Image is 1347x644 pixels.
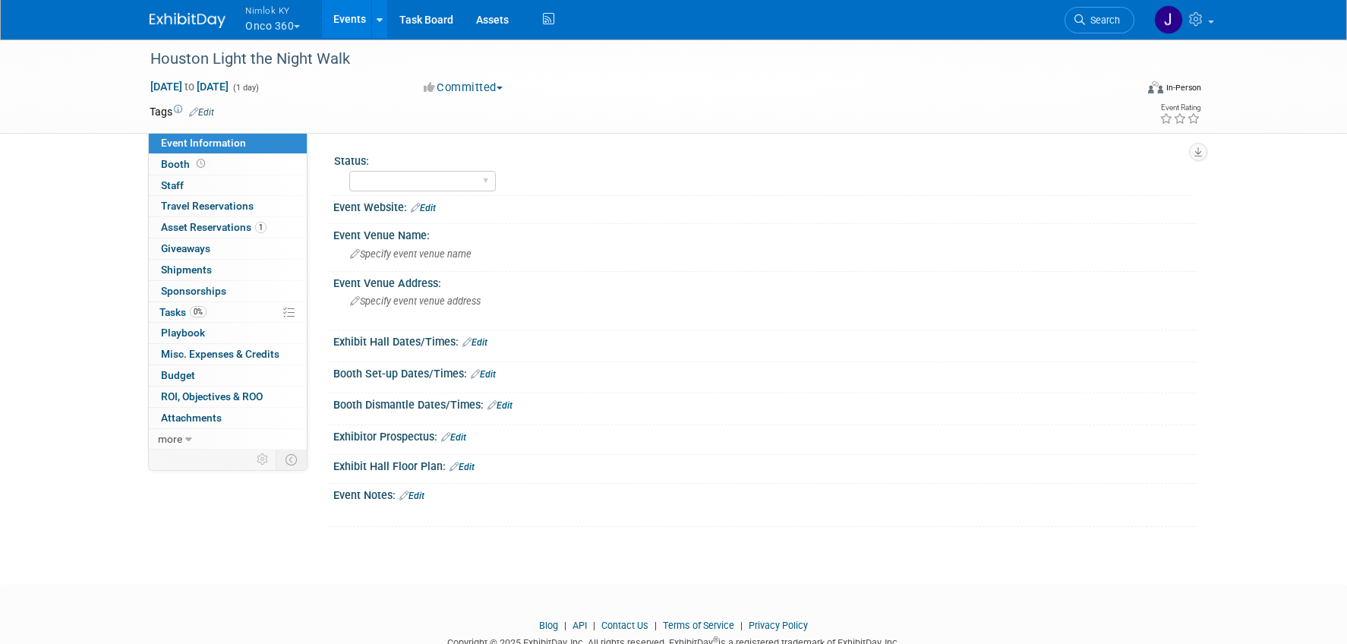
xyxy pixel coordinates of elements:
[149,238,307,259] a: Giveaways
[161,285,226,297] span: Sponsorships
[487,400,513,411] a: Edit
[149,281,307,301] a: Sponsorships
[441,432,466,443] a: Edit
[149,217,307,238] a: Asset Reservations1
[250,450,276,469] td: Personalize Event Tab Strip
[149,344,307,365] a: Misc. Expenses & Credits
[1085,14,1120,26] span: Search
[182,80,197,93] span: to
[333,393,1197,413] div: Booth Dismantle Dates/Times:
[150,13,226,28] img: ExhibitDay
[1159,104,1200,112] div: Event Rating
[161,327,205,339] span: Playbook
[161,242,210,254] span: Giveaways
[161,369,195,381] span: Budget
[1148,81,1163,93] img: Format-Inperson.png
[333,196,1197,216] div: Event Website:
[149,365,307,386] a: Budget
[149,175,307,196] a: Staff
[560,620,570,631] span: |
[1065,7,1134,33] a: Search
[161,179,184,191] span: Staff
[149,154,307,175] a: Booth
[1154,5,1183,34] img: Jamie Dunn
[333,362,1197,382] div: Booth Set-up Dates/Times:
[333,455,1197,475] div: Exhibit Hall Floor Plan:
[462,337,487,348] a: Edit
[161,348,279,360] span: Misc. Expenses & Credits
[333,425,1197,445] div: Exhibitor Prospectus:
[149,196,307,216] a: Travel Reservations
[589,620,599,631] span: |
[149,429,307,450] a: more
[663,620,734,631] a: Terms of Service
[450,462,475,472] a: Edit
[190,306,207,317] span: 0%
[161,158,208,170] span: Booth
[161,412,222,424] span: Attachments
[255,222,267,233] span: 1
[418,80,509,96] button: Committed
[161,221,267,233] span: Asset Reservations
[145,46,1112,73] div: Houston Light the Night Walk
[651,620,661,631] span: |
[333,330,1197,350] div: Exhibit Hall Dates/Times:
[149,133,307,153] a: Event Information
[539,620,558,631] a: Blog
[150,104,214,119] td: Tags
[149,387,307,407] a: ROI, Objectives & ROO
[411,203,436,213] a: Edit
[333,484,1197,504] div: Event Notes:
[713,636,718,644] sup: ®
[245,2,300,18] span: Nimlok KY
[158,433,182,445] span: more
[194,158,208,169] span: Booth not reserved yet
[189,107,214,118] a: Edit
[1166,82,1201,93] div: In-Person
[150,80,229,93] span: [DATE] [DATE]
[149,408,307,428] a: Attachments
[149,302,307,323] a: Tasks0%
[159,306,207,318] span: Tasks
[333,272,1197,291] div: Event Venue Address:
[161,200,254,212] span: Travel Reservations
[573,620,587,631] a: API
[161,264,212,276] span: Shipments
[161,390,263,402] span: ROI, Objectives & ROO
[350,295,481,307] span: Specify event venue address
[350,248,472,260] span: Specify event venue name
[232,83,259,93] span: (1 day)
[399,491,424,501] a: Edit
[1045,79,1201,102] div: Event Format
[334,150,1191,169] div: Status:
[601,620,648,631] a: Contact Us
[276,450,308,469] td: Toggle Event Tabs
[749,620,808,631] a: Privacy Policy
[149,323,307,343] a: Playbook
[149,260,307,280] a: Shipments
[471,369,496,380] a: Edit
[737,620,746,631] span: |
[161,137,246,149] span: Event Information
[333,224,1197,243] div: Event Venue Name:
